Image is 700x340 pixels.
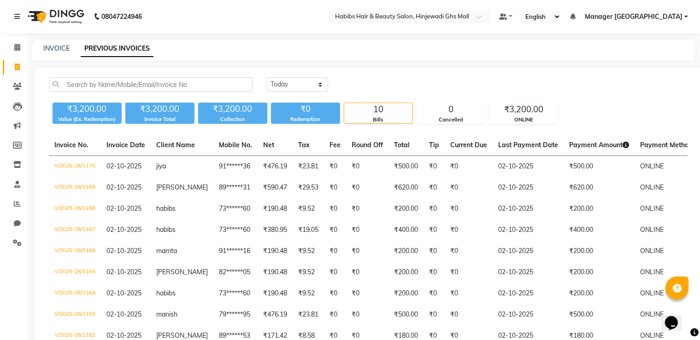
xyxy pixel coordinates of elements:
td: ₹0 [445,198,493,219]
span: Last Payment Date [498,141,558,149]
td: ₹0 [324,219,346,241]
td: ₹0 [424,219,445,241]
td: 02-10-2025 [493,177,564,198]
td: ₹200.00 [388,241,424,262]
span: [PERSON_NAME] [156,331,208,340]
td: ₹190.48 [258,198,293,219]
td: ₹0 [424,177,445,198]
td: 02-10-2025 [493,198,564,219]
div: Cancelled [417,116,485,124]
td: ₹0 [346,177,388,198]
td: ₹0 [445,283,493,304]
span: ONLINE [640,268,664,276]
td: ₹9.52 [293,262,324,283]
td: ₹200.00 [564,262,635,283]
span: ONLINE [640,225,664,234]
td: 02-10-2025 [493,262,564,283]
td: V/2025-26/1163 [49,304,101,325]
span: 02-10-2025 [106,268,141,276]
td: ₹0 [346,262,388,283]
td: ₹620.00 [388,177,424,198]
span: manish [156,310,177,318]
span: Invoice No. [54,141,88,149]
td: V/2025-26/1164 [49,283,101,304]
span: Total [394,141,410,149]
td: V/2025-26/1166 [49,241,101,262]
td: V/2025-26/1167 [49,219,101,241]
td: ₹200.00 [564,241,635,262]
td: ₹400.00 [564,219,635,241]
td: ₹0 [346,198,388,219]
span: [PERSON_NAME] [156,183,208,191]
div: ₹3,200.00 [125,103,194,115]
td: V/2025-26/1170 [49,156,101,178]
td: 02-10-2025 [493,156,564,178]
td: ₹0 [346,241,388,262]
td: ₹0 [445,241,493,262]
span: Tip [429,141,439,149]
td: ₹23.81 [293,156,324,178]
td: ₹0 [324,304,346,325]
div: ₹3,200.00 [53,103,122,115]
span: ONLINE [640,162,664,170]
span: 02-10-2025 [106,225,141,234]
div: ₹0 [271,103,340,115]
td: ₹0 [346,219,388,241]
td: ₹0 [324,156,346,178]
td: ₹19.05 [293,219,324,241]
td: ₹0 [346,283,388,304]
td: ₹0 [346,156,388,178]
td: ₹0 [445,219,493,241]
td: ₹0 [324,241,346,262]
span: habibs [156,204,176,213]
div: Bills [344,116,412,124]
td: ₹200.00 [564,283,635,304]
span: ONLINE [640,247,664,255]
td: 02-10-2025 [493,219,564,241]
span: Manager [GEOGRAPHIC_DATA] [585,12,682,22]
td: 02-10-2025 [493,304,564,325]
td: ₹0 [445,177,493,198]
td: ₹9.52 [293,283,324,304]
a: INVOICE [43,44,70,52]
span: 02-10-2025 [106,162,141,170]
td: V/2025-26/1165 [49,262,101,283]
span: Net [263,141,274,149]
td: ₹200.00 [388,262,424,283]
div: Redemption [271,115,340,123]
td: 02-10-2025 [493,283,564,304]
span: Tax [298,141,310,149]
span: habibs [156,225,176,234]
div: ₹3,200.00 [198,103,267,115]
span: Client Name [156,141,195,149]
td: 02-10-2025 [493,241,564,262]
td: ₹400.00 [388,219,424,241]
td: ₹23.81 [293,304,324,325]
span: 02-10-2025 [106,289,141,297]
iframe: chat widget [661,303,691,331]
td: ₹380.95 [258,219,293,241]
td: ₹200.00 [564,198,635,219]
td: ₹0 [424,304,445,325]
div: Value (Ex. Redemption) [53,115,122,123]
td: ₹0 [324,283,346,304]
span: jiya [156,162,166,170]
td: ₹0 [424,198,445,219]
td: ₹0 [424,241,445,262]
td: ₹9.52 [293,198,324,219]
td: ₹0 [445,156,493,178]
span: ONLINE [640,183,664,191]
td: ₹500.00 [564,304,635,325]
span: 02-10-2025 [106,247,141,255]
span: ONLINE [640,289,664,297]
img: logo [24,4,87,29]
span: Round Off [352,141,383,149]
td: V/2025-26/1169 [49,177,101,198]
div: 0 [417,103,485,116]
span: Mobile No. [219,141,252,149]
td: ₹9.52 [293,241,324,262]
span: 02-10-2025 [106,183,141,191]
span: [PERSON_NAME] [156,268,208,276]
td: ₹500.00 [564,156,635,178]
td: ₹500.00 [388,156,424,178]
